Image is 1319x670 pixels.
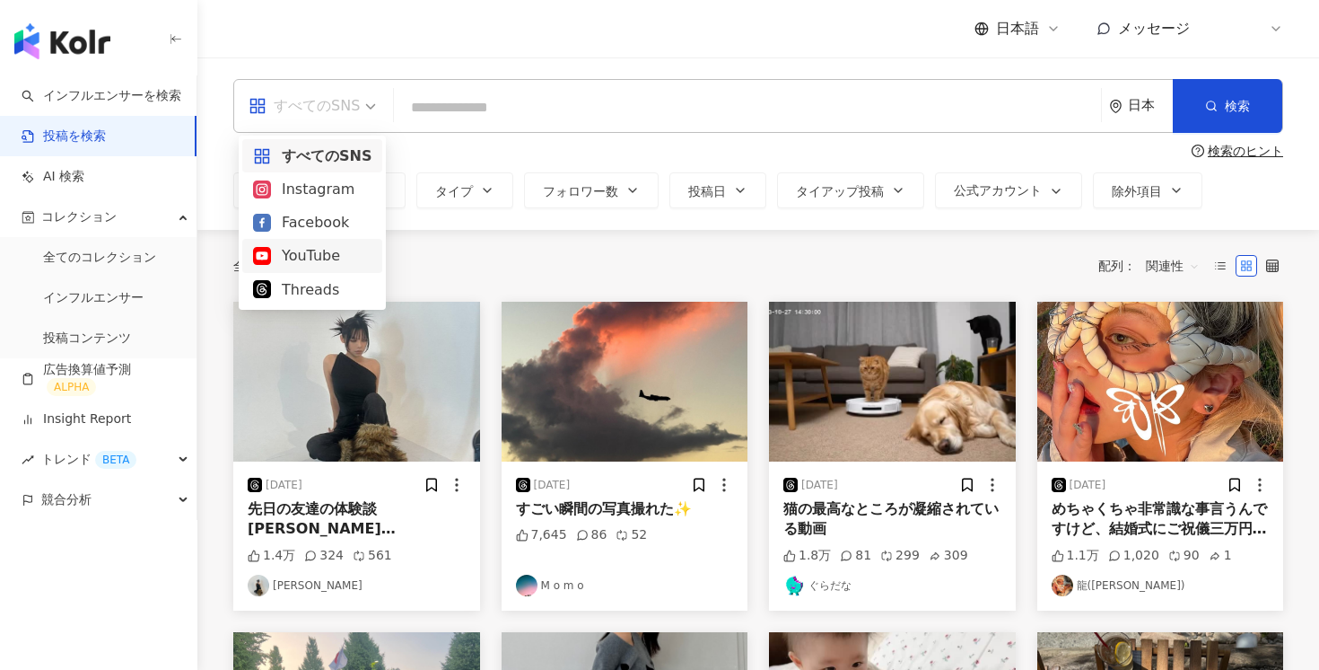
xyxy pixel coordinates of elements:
button: 公式アカウント [935,172,1082,208]
span: J [1242,19,1245,39]
img: KOL Avatar [1052,575,1073,596]
div: Instagram [253,178,371,200]
button: 投稿日 [669,172,766,208]
span: 投稿日 [688,184,726,198]
img: KOL Avatar [783,575,805,596]
div: 324 [304,547,344,565]
a: 投稿コンテンツ [43,330,131,348]
a: Insight Report [22,410,131,428]
span: タイアップ投稿 [796,184,884,198]
div: 7,645 [516,526,567,544]
div: 52 [616,526,647,544]
span: コレクション [41,197,117,237]
div: すごい瞬間の写真撮れた✨ [516,499,734,519]
a: インフルエンサー [43,289,144,307]
button: タイアップ投稿 [777,172,924,208]
span: 公式アカウント [954,183,1042,198]
span: フォロワー数 [543,184,618,198]
a: KOL Avatar[PERSON_NAME] [248,575,466,596]
button: 除外項目 [1093,172,1202,208]
span: rise [22,454,34,466]
div: 日本 [1128,98,1173,113]
a: KOL Avatar龍([PERSON_NAME]) [1052,575,1270,596]
div: 検索のヒント [1208,144,1283,158]
a: 広告換算値予測ALPHA [22,361,182,397]
img: post-image [1037,302,1284,462]
div: 81 [840,547,871,565]
span: 除外項目 [1112,184,1162,198]
div: 86 [576,526,607,544]
div: 561 [353,547,392,565]
a: KOL Avatarぐらだな [783,575,1001,596]
div: BETA [95,451,136,469]
span: environment [1109,100,1122,113]
img: KOL Avatar [516,575,537,596]
div: 1.4万 [248,547,295,565]
a: 全てのコレクション [43,249,156,267]
img: post-image [769,302,1016,462]
span: メッセージ [1118,20,1190,37]
div: 1 [1209,547,1232,565]
img: post-image [233,302,480,462]
span: 日本語 [996,19,1039,39]
div: [DATE] [266,478,302,493]
a: 投稿を検索 [22,128,106,145]
div: [DATE] [534,478,571,493]
div: 1,020 [1108,547,1159,565]
div: 先日の友達の体験談 [PERSON_NAME][GEOGRAPHIC_DATA]で観光客っぽい外国人に道を尋ねられたから丁寧に英語で対応してあげたら、去り際に「Thank you,monkey！... [248,499,466,540]
div: すべてのSNS [253,145,371,167]
div: 299 [880,547,920,565]
img: logo [14,23,110,59]
a: searchインフルエンサーを検索 [22,87,181,105]
div: [DATE] [801,478,838,493]
div: すべてのSNS [249,92,360,120]
button: 検索 [1173,79,1282,133]
span: appstore [253,147,271,165]
div: [DATE] [1070,478,1106,493]
span: タイプ [435,184,473,198]
span: 検索 [1225,99,1250,113]
span: 競合分析 [41,480,92,520]
div: 配列： [1098,251,1210,280]
div: Threads [253,278,371,301]
button: コンテンツフォーム [233,172,406,208]
button: フォロワー数 [524,172,659,208]
div: 90 [1168,547,1200,565]
button: タイプ [416,172,513,208]
a: KOL AvatarM o m o [516,575,734,596]
div: YouTube [253,244,371,267]
div: 1.8万 [783,547,831,565]
img: post-image [502,302,748,462]
div: Facebook [253,211,371,234]
a: AI 検索 [22,168,84,186]
div: 309 [929,547,968,565]
span: question-circle [1192,145,1204,157]
span: appstore [249,97,266,115]
div: 1.1万 [1052,547,1099,565]
div: 全 件 [233,259,309,273]
div: めちゃくちゃ非常識な事言うんですけど、結婚式にご祝儀三万円払う文化無くなって欲しいです。 今のご時世に本当に出せる値段じゃないと思う。 [1052,499,1270,540]
div: 猫の最高なところが凝縮されている動画 [783,499,1001,540]
img: KOL Avatar [248,575,269,596]
span: トレンド [41,439,136,480]
span: 関連性 [1146,251,1200,280]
